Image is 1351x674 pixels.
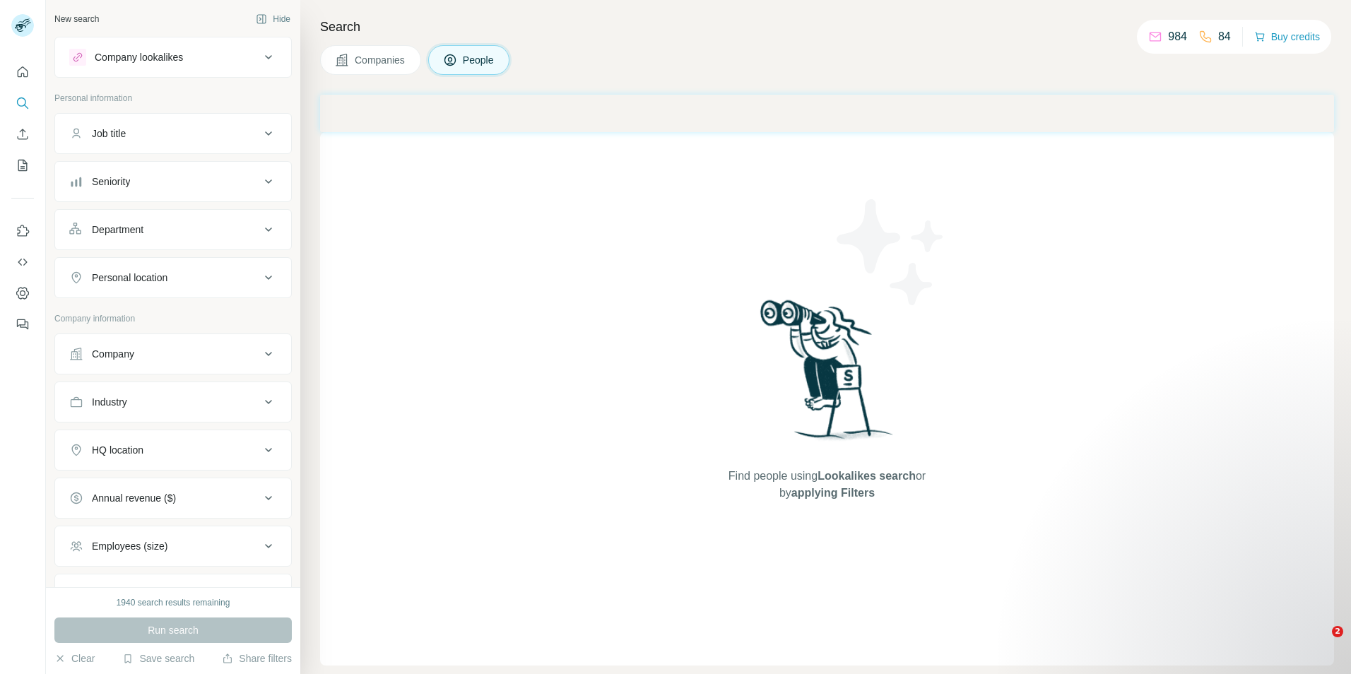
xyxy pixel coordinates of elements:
[1332,626,1343,637] span: 2
[54,651,95,666] button: Clear
[92,271,167,285] div: Personal location
[55,337,291,371] button: Company
[55,529,291,563] button: Employees (size)
[1218,28,1231,45] p: 84
[754,296,901,454] img: Surfe Illustration - Woman searching with binoculars
[355,53,406,67] span: Companies
[791,487,875,499] span: applying Filters
[55,433,291,467] button: HQ location
[463,53,495,67] span: People
[117,596,230,609] div: 1940 search results remaining
[55,577,291,611] button: Technologies
[818,470,916,482] span: Lookalikes search
[55,261,291,295] button: Personal location
[92,347,134,361] div: Company
[55,40,291,74] button: Company lookalikes
[11,249,34,275] button: Use Surfe API
[1168,28,1187,45] p: 984
[54,312,292,325] p: Company information
[54,92,292,105] p: Personal information
[55,385,291,419] button: Industry
[11,153,34,178] button: My lists
[11,90,34,116] button: Search
[92,443,143,457] div: HQ location
[55,213,291,247] button: Department
[95,50,183,64] div: Company lookalikes
[222,651,292,666] button: Share filters
[92,126,126,141] div: Job title
[11,280,34,306] button: Dashboard
[55,165,291,199] button: Seniority
[1254,27,1320,47] button: Buy credits
[1303,626,1337,660] iframe: Intercom live chat
[92,175,130,189] div: Seniority
[55,117,291,150] button: Job title
[92,223,143,237] div: Department
[11,122,34,147] button: Enrich CSV
[11,59,34,85] button: Quick start
[827,189,955,316] img: Surfe Illustration - Stars
[122,651,194,666] button: Save search
[92,491,176,505] div: Annual revenue ($)
[320,95,1334,132] iframe: Banner
[11,312,34,337] button: Feedback
[11,218,34,244] button: Use Surfe on LinkedIn
[714,468,940,502] span: Find people using or by
[92,539,167,553] div: Employees (size)
[55,481,291,515] button: Annual revenue ($)
[320,17,1334,37] h4: Search
[54,13,99,25] div: New search
[246,8,300,30] button: Hide
[92,395,127,409] div: Industry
